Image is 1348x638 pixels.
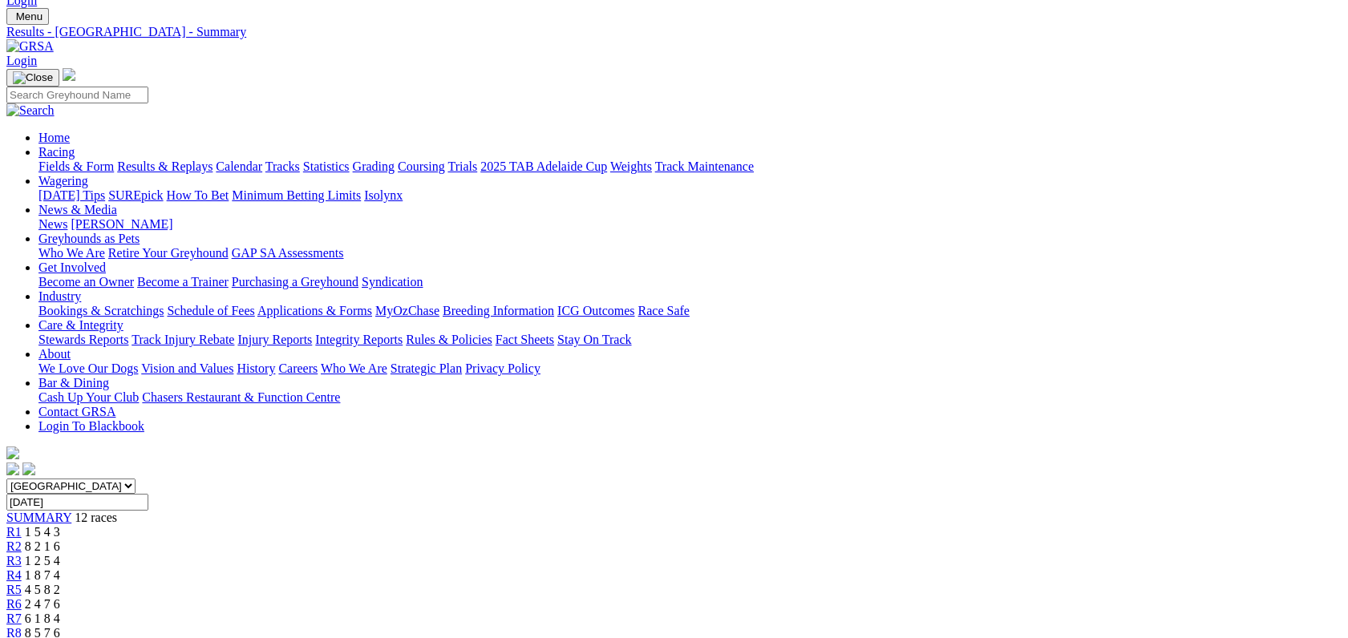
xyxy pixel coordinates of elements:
[38,145,75,159] a: Racing
[38,390,1342,405] div: Bar & Dining
[38,347,71,361] a: About
[38,304,1342,318] div: Industry
[38,159,1342,174] div: Racing
[38,217,1342,232] div: News & Media
[38,174,88,188] a: Wagering
[232,275,358,289] a: Purchasing a Greyhound
[38,159,114,173] a: Fields & Form
[6,25,1342,39] a: Results - [GEOGRAPHIC_DATA] - Summary
[38,246,1342,260] div: Greyhounds as Pets
[38,260,106,274] a: Get Involved
[315,333,403,346] a: Integrity Reports
[638,304,689,317] a: Race Safe
[6,8,49,25] button: Toggle navigation
[38,188,105,202] a: [DATE] Tips
[38,361,1342,376] div: About
[25,612,60,625] span: 6 1 8 4
[38,376,109,390] a: Bar & Dining
[6,103,55,118] img: Search
[38,304,164,317] a: Bookings & Scratchings
[38,131,70,144] a: Home
[38,390,139,404] a: Cash Up Your Club
[237,333,312,346] a: Injury Reports
[25,583,60,596] span: 4 5 8 2
[108,188,163,202] a: SUREpick
[6,554,22,567] span: R3
[117,159,213,173] a: Results & Replays
[13,71,53,84] img: Close
[38,289,81,303] a: Industry
[38,361,138,375] a: We Love Our Dogs
[6,462,19,475] img: facebook.svg
[38,232,140,245] a: Greyhounds as Pets
[353,159,395,173] a: Grading
[557,304,634,317] a: ICG Outcomes
[465,361,540,375] a: Privacy Policy
[38,188,1342,203] div: Wagering
[141,361,233,375] a: Vision and Values
[6,612,22,625] a: R7
[6,511,71,524] a: SUMMARY
[38,217,67,231] a: News
[38,419,144,433] a: Login To Blackbook
[216,159,262,173] a: Calendar
[38,275,134,289] a: Become an Owner
[6,69,59,87] button: Toggle navigation
[375,304,439,317] a: MyOzChase
[167,188,229,202] a: How To Bet
[6,568,22,582] a: R4
[25,597,60,611] span: 2 4 7 6
[25,554,60,567] span: 1 2 5 4
[22,462,35,475] img: twitter.svg
[6,87,148,103] input: Search
[610,159,652,173] a: Weights
[655,159,754,173] a: Track Maintenance
[25,568,60,582] span: 1 8 7 4
[25,525,60,539] span: 1 5 4 3
[6,597,22,611] a: R6
[362,275,423,289] a: Syndication
[71,217,172,231] a: [PERSON_NAME]
[38,275,1342,289] div: Get Involved
[6,39,54,54] img: GRSA
[38,246,105,260] a: Who We Are
[38,405,115,418] a: Contact GRSA
[237,361,275,375] a: History
[16,10,43,22] span: Menu
[167,304,254,317] a: Schedule of Fees
[142,390,340,404] a: Chasers Restaurant & Function Centre
[557,333,631,346] a: Stay On Track
[265,159,300,173] a: Tracks
[6,494,148,511] input: Select date
[447,159,477,173] a: Trials
[6,525,22,539] a: R1
[232,188,361,202] a: Minimum Betting Limits
[364,188,403,202] a: Isolynx
[406,333,492,346] a: Rules & Policies
[391,361,462,375] a: Strategic Plan
[303,159,350,173] a: Statistics
[232,246,344,260] a: GAP SA Assessments
[137,275,229,289] a: Become a Trainer
[257,304,372,317] a: Applications & Forms
[6,539,22,553] a: R2
[38,333,1342,347] div: Care & Integrity
[496,333,554,346] a: Fact Sheets
[278,361,318,375] a: Careers
[443,304,554,317] a: Breeding Information
[6,54,37,67] a: Login
[25,539,60,553] span: 8 2 1 6
[398,159,445,173] a: Coursing
[6,583,22,596] a: R5
[75,511,117,524] span: 12 races
[321,361,387,375] a: Who We Are
[38,318,123,332] a: Care & Integrity
[63,68,75,81] img: logo-grsa-white.png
